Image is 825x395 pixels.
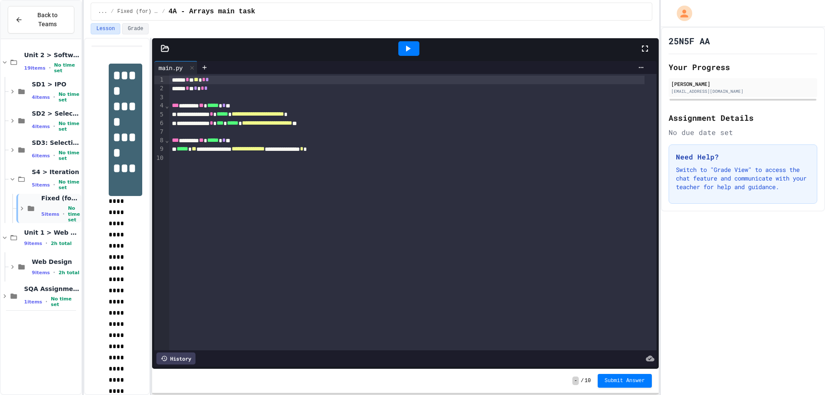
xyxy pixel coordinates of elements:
[58,121,79,132] span: No time set
[24,65,46,71] span: 19 items
[32,110,79,117] span: SD2 > Selection (Simple IF)
[154,119,165,128] div: 6
[154,61,198,74] div: main.py
[154,110,165,119] div: 5
[162,8,165,15] span: /
[669,112,817,124] h2: Assignment Details
[24,51,79,59] span: Unit 2 > Software Design
[122,23,149,34] button: Grade
[8,6,74,34] button: Back to Teams
[24,241,42,246] span: 9 items
[91,23,120,34] button: Lesson
[24,299,42,305] span: 1 items
[98,8,107,15] span: ...
[58,179,79,190] span: No time set
[572,377,579,385] span: -
[53,123,55,130] span: •
[676,165,810,191] p: Switch to "Grade View" to access the chat feature and communicate with your teacher for help and ...
[605,377,645,384] span: Submit Answer
[32,124,50,129] span: 4 items
[156,352,196,364] div: History
[154,63,187,72] div: main.py
[154,145,165,153] div: 9
[154,84,165,93] div: 2
[154,128,165,136] div: 7
[24,229,79,236] span: Unit 1 > Web Design
[165,137,169,144] span: Fold line
[32,168,79,176] span: S4 > Iteration
[165,102,169,109] span: Fold line
[24,285,79,293] span: SQA Assignments
[32,258,79,266] span: Web Design
[28,11,67,29] span: Back to Teams
[53,181,55,188] span: •
[598,374,652,388] button: Submit Answer
[154,76,165,84] div: 1
[51,296,79,307] span: No time set
[53,152,55,159] span: •
[154,93,165,102] div: 3
[671,80,815,88] div: [PERSON_NAME]
[41,194,79,202] span: Fixed (for) loop
[53,269,55,276] span: •
[46,298,47,305] span: •
[154,154,165,162] div: 10
[669,127,817,138] div: No due date set
[49,64,51,71] span: •
[54,62,79,73] span: No time set
[63,211,64,217] span: •
[676,152,810,162] h3: Need Help?
[53,94,55,101] span: •
[32,95,50,100] span: 4 items
[51,241,72,246] span: 2h total
[154,136,165,145] div: 8
[58,92,79,103] span: No time set
[117,8,159,15] span: Fixed (for) loop
[32,182,50,188] span: 5 items
[111,8,114,15] span: /
[41,211,59,217] span: 5 items
[671,88,815,95] div: [EMAIL_ADDRESS][DOMAIN_NAME]
[668,3,694,23] div: My Account
[32,270,50,276] span: 9 items
[669,35,710,47] h1: 25N5F AA
[669,61,817,73] h2: Your Progress
[168,6,255,17] span: 4A - Arrays main task
[154,101,165,110] div: 4
[32,153,50,159] span: 6 items
[58,270,79,276] span: 2h total
[46,240,47,247] span: •
[58,150,79,161] span: No time set
[585,377,591,384] span: 10
[581,377,584,384] span: /
[32,80,79,88] span: SD1 > IPO
[68,205,80,223] span: No time set
[32,139,79,147] span: SD3: Selection (Complex IFs)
